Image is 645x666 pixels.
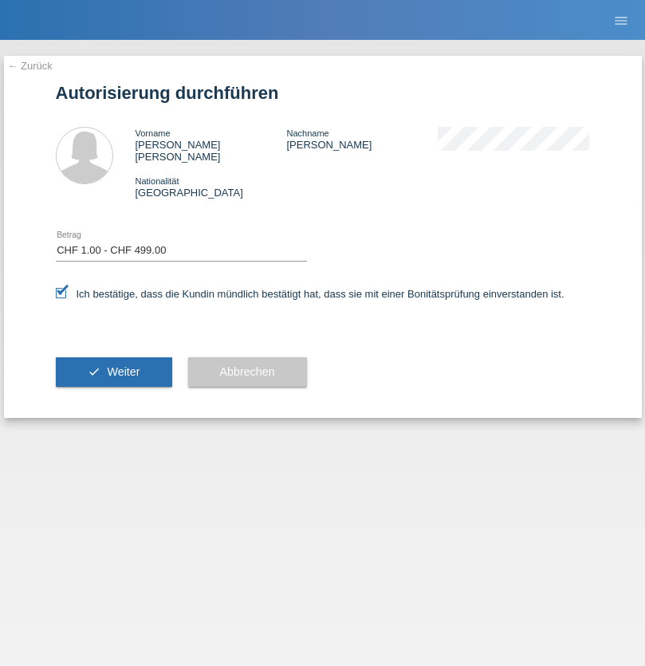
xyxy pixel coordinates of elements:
[286,128,328,138] span: Nachname
[107,365,140,378] span: Weiter
[605,15,637,25] a: menu
[56,288,564,300] label: Ich bestätige, dass die Kundin mündlich bestätigt hat, dass sie mit einer Bonitätsprüfung einvers...
[286,127,438,151] div: [PERSON_NAME]
[136,127,287,163] div: [PERSON_NAME] [PERSON_NAME]
[220,365,275,378] span: Abbrechen
[136,175,287,199] div: [GEOGRAPHIC_DATA]
[56,357,172,388] button: check Weiter
[136,128,171,138] span: Vorname
[613,13,629,29] i: menu
[88,365,100,378] i: check
[56,83,590,103] h1: Autorisierung durchführen
[8,60,53,72] a: ← Zurück
[188,357,307,388] button: Abbrechen
[136,176,179,186] span: Nationalität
